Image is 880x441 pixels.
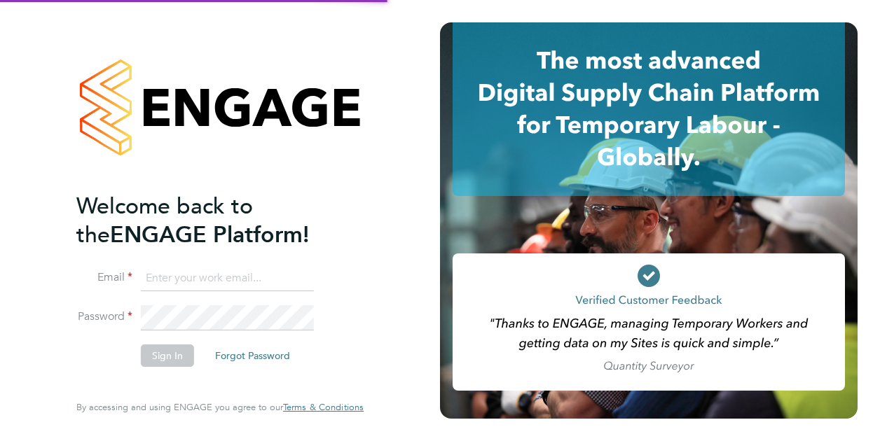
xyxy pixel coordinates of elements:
[283,401,364,413] span: Terms & Conditions
[76,192,350,249] h2: ENGAGE Platform!
[141,344,194,367] button: Sign In
[283,402,364,413] a: Terms & Conditions
[141,266,314,291] input: Enter your work email...
[76,270,132,285] label: Email
[76,192,253,248] span: Welcome back to the
[76,309,132,324] label: Password
[76,401,364,413] span: By accessing and using ENGAGE you agree to our
[204,344,301,367] button: Forgot Password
